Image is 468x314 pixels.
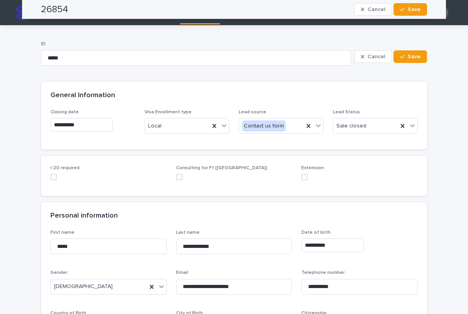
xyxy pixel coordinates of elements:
span: Telephone number [301,270,345,275]
button: Save [394,50,427,63]
span: Lead Status [333,110,360,115]
span: Gender [50,270,67,275]
h2: Personal information [50,212,118,220]
span: Last name [176,230,200,235]
div: Contact us form [242,120,286,132]
button: Cancel [354,50,392,63]
span: [DEMOGRAPHIC_DATA] [54,283,113,291]
img: stacker-logo-s-only.png [16,5,32,20]
span: Local [148,122,162,130]
span: Date of birth [301,230,331,235]
span: Consulting for F1 ([GEOGRAPHIC_DATA]) [176,166,267,170]
span: Email [176,270,188,275]
span: I-20 required [50,166,80,170]
span: Extension [301,166,324,170]
span: ID [41,42,46,46]
span: Save [408,54,421,59]
h2: General Information [50,91,115,100]
span: Visa Enrollment type [145,110,191,115]
span: Cancel [368,54,385,59]
span: Closing date [50,110,79,115]
span: Lead source [239,110,266,115]
span: Sale closed [336,122,366,130]
span: First name [50,230,74,235]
